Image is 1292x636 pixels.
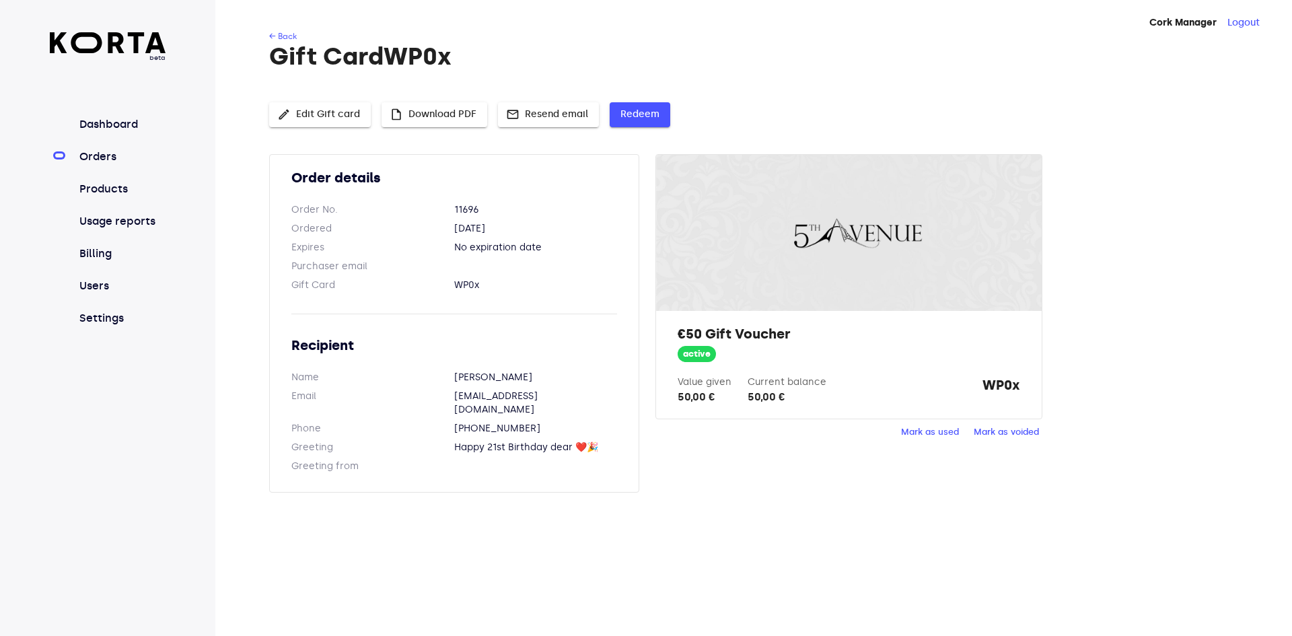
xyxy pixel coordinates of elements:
div: 50,00 € [678,389,731,405]
button: Resend email [498,102,599,127]
dd: [PERSON_NAME] [454,371,617,384]
h2: Order details [291,168,617,187]
dd: No expiration date [454,241,617,254]
dd: 11696 [454,203,617,217]
a: beta [50,32,166,63]
dt: Gift Card [291,279,454,292]
dt: Name [291,371,454,384]
span: mail [506,108,519,121]
a: Usage reports [77,213,166,229]
dd: [EMAIL_ADDRESS][DOMAIN_NAME] [454,390,617,417]
dd: [PHONE_NUMBER] [454,422,617,435]
span: active [678,348,716,361]
span: beta [50,53,166,63]
img: Korta [50,32,166,53]
span: Resend email [509,106,588,123]
h1: Gift Card WP0x [269,43,1235,70]
label: Value given [678,376,731,388]
a: Products [77,181,166,197]
button: Logout [1227,16,1260,30]
dt: Phone [291,422,454,435]
span: insert_drive_file [390,108,403,121]
span: edit [277,108,291,121]
strong: WP0x [982,376,1020,405]
dt: Ordered [291,222,454,236]
dt: Order No. [291,203,454,217]
dd: Happy 21st Birthday dear ❤️🎉 [454,441,617,454]
label: Current balance [748,376,826,388]
span: Download PDF [392,106,476,123]
a: ← Back [269,32,297,41]
div: 50,00 € [748,389,826,405]
button: Edit Gift card [269,102,371,127]
dt: Expires [291,241,454,254]
a: Settings [77,310,166,326]
dt: Email [291,390,454,417]
span: Edit Gift card [280,106,360,123]
button: Redeem [610,102,670,127]
button: Download PDF [382,102,487,127]
dt: Greeting from [291,460,454,473]
span: Mark as used [901,425,959,440]
h2: Recipient [291,336,617,355]
a: Dashboard [77,116,166,133]
dt: Purchaser email [291,260,454,273]
a: Billing [77,246,166,262]
a: Users [77,278,166,294]
a: Orders [77,149,166,165]
h2: €50 Gift Voucher [678,324,1019,343]
strong: Cork Manager [1149,17,1217,28]
button: Mark as voided [970,422,1042,443]
span: Redeem [620,106,659,123]
button: Mark as used [898,422,962,443]
span: Mark as voided [974,425,1039,440]
a: Edit Gift card [269,107,371,118]
dd: WP0x [454,279,617,292]
dd: [DATE] [454,222,617,236]
dt: Greeting [291,441,454,454]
